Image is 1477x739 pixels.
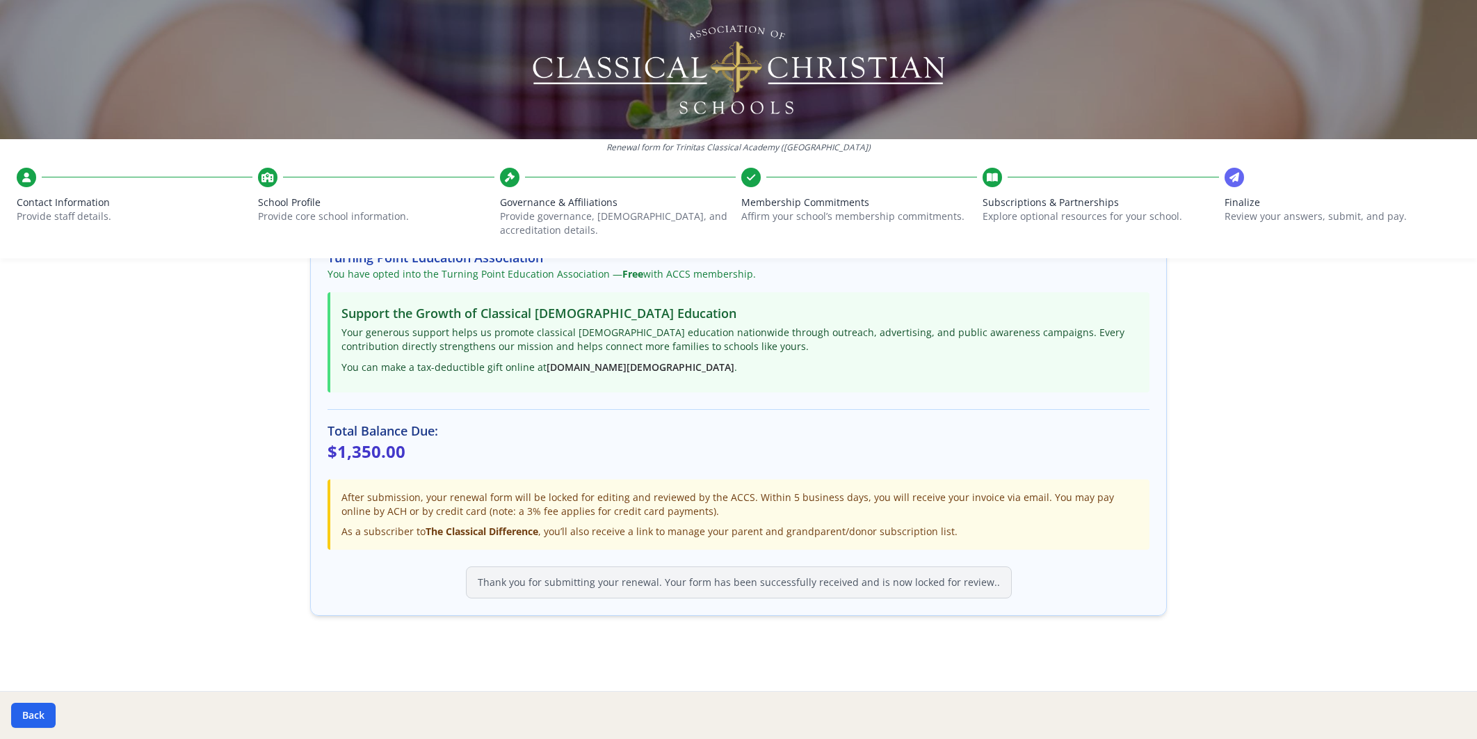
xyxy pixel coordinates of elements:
span: Finalize [1225,196,1460,209]
span: Contact Information [17,196,252,209]
a: [DOMAIN_NAME][DEMOGRAPHIC_DATA] [547,360,734,374]
div: As a subscriber to , you’ll also receive a link to manage your parent and grandparent/donor subsc... [341,525,1138,539]
p: Provide staff details. [17,209,252,223]
p: Your generous support helps us promote classical [DEMOGRAPHIC_DATA] education nationwide through ... [341,326,1138,353]
span: School Profile [258,196,494,209]
p: Provide governance, [DEMOGRAPHIC_DATA], and accreditation details. [500,209,736,237]
p: You have opted into the Turning Point Education Association — with ACCS membership. [328,267,1149,281]
p: Review your answers, submit, and pay. [1225,209,1460,223]
p: $1,350.00 [328,440,1149,463]
p: Affirm your school’s membership commitments. [741,209,977,223]
p: Explore optional resources for your school. [983,209,1218,223]
button: Back [11,703,56,728]
strong: The Classical Difference [426,525,538,538]
span: Subscriptions & Partnerships [983,196,1218,209]
span: Governance & Affiliations [500,196,736,209]
p: You can make a tax-deductible gift online at . [341,360,1138,374]
div: Thank you for submitting your renewal. Your form has been successfully received and is now locked... [466,566,1012,598]
p: Provide core school information. [258,209,494,223]
img: Logo [531,21,947,118]
h3: Total Balance Due: [328,421,1149,440]
p: After submission, your renewal form will be locked for editing and reviewed by the ACCS. Within 5... [341,491,1138,518]
strong: Free [622,267,643,280]
h3: Support the Growth of Classical [DEMOGRAPHIC_DATA] Education [341,303,1138,323]
span: Membership Commitments [741,196,977,209]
